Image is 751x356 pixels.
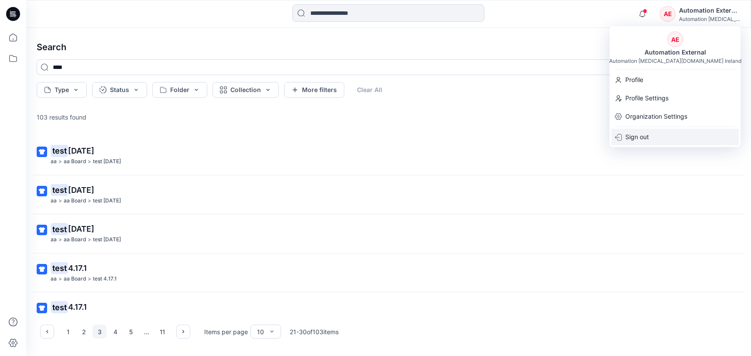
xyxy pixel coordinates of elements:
p: aa [51,196,57,205]
button: 5 [124,325,138,339]
div: AE [667,31,683,47]
p: test 4.17.1 [93,313,117,322]
div: ... [140,325,154,339]
p: Items per page [204,327,248,336]
mark: test [51,184,68,196]
p: > [88,274,91,284]
p: aa Board [64,235,86,244]
p: aa Board [64,196,86,205]
p: aa Board [64,157,86,166]
p: > [58,196,62,205]
p: test 4.14.59 [93,196,121,205]
p: aa [51,274,57,284]
button: 2 [77,325,91,339]
span: 4.17.1 [68,302,87,311]
p: > [58,235,62,244]
button: 11 [155,325,169,339]
button: 3 [93,325,106,339]
p: > [58,157,62,166]
p: > [88,313,91,322]
a: Organization Settings [610,108,741,125]
p: > [58,313,62,322]
p: Organization Settings [625,108,687,125]
a: test[DATE]aa>aa Board>test [DATE] [31,218,746,250]
mark: test [51,262,68,274]
p: 21 - 30 of 103 items [290,327,339,336]
h4: Search [30,35,748,59]
span: [DATE] [68,146,94,155]
p: test 4.17.1 [93,274,117,284]
span: [DATE] [68,185,94,195]
p: > [88,157,91,166]
div: Automation External [639,47,711,58]
a: Profile Settings [610,90,741,106]
div: Automation [MEDICAL_DATA][DOMAIN_NAME] Ireland [609,58,741,64]
button: Folder [152,82,207,98]
p: aa [51,313,57,322]
button: 4 [108,325,122,339]
div: AE [660,6,676,22]
p: > [88,235,91,244]
a: Profile [610,72,741,88]
p: 103 results found [37,113,86,122]
p: aa [51,157,57,166]
p: Profile Settings [625,90,669,106]
mark: test [51,301,68,313]
div: 10 [257,327,264,336]
p: > [88,196,91,205]
p: aa Board [64,313,86,322]
button: Type [37,82,87,98]
a: test[DATE]aa>aa Board>test [DATE] [31,179,746,211]
p: aa Board [64,274,86,284]
button: More filters [284,82,344,98]
p: aa [51,235,57,244]
button: Collection [213,82,279,98]
button: Status [92,82,147,98]
a: test4.17.1aa>aa Board>test 4.17.1 [31,296,746,328]
button: 1 [61,325,75,339]
span: [DATE] [68,224,94,233]
a: test[DATE]aa>aa Board>test [DATE] [31,140,746,171]
div: Automation [MEDICAL_DATA]... [679,16,740,22]
div: Automation External [679,5,740,16]
p: Sign out [625,129,649,145]
mark: test [51,223,68,235]
p: test 4.14.59 [93,235,121,244]
p: test 4.14.59 [93,157,121,166]
span: 4.17.1 [68,264,87,273]
p: Profile [625,72,643,88]
a: test4.17.1aa>aa Board>test 4.17.1 [31,257,746,289]
mark: test [51,144,68,157]
p: > [58,274,62,284]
